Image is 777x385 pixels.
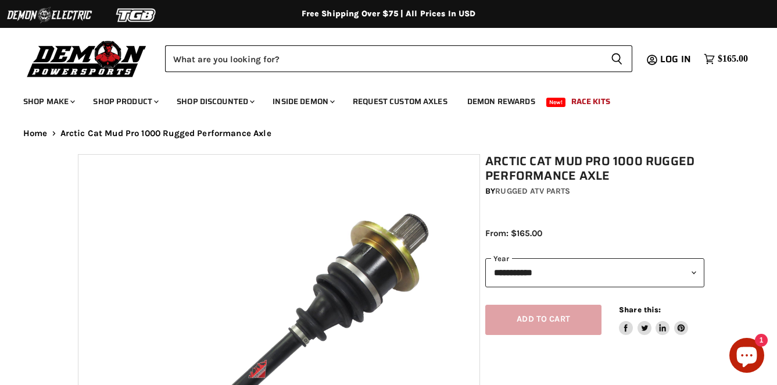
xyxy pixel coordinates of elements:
form: Product [165,45,632,72]
img: Demon Powersports [23,38,151,79]
a: Request Custom Axles [344,90,456,113]
a: $165.00 [698,51,754,67]
a: Shop Discounted [168,90,262,113]
input: Search [165,45,601,72]
img: TGB Logo 2 [93,4,180,26]
span: From: $165.00 [485,228,542,238]
a: Inside Demon [264,90,342,113]
button: Search [601,45,632,72]
inbox-online-store-chat: Shopify online store chat [726,338,768,376]
ul: Main menu [15,85,745,113]
a: Race Kits [563,90,619,113]
div: by [485,185,704,198]
a: Home [23,129,48,138]
span: Log in [660,52,691,66]
span: Arctic Cat Mud Pro 1000 Rugged Performance Axle [60,129,271,138]
a: Shop Make [15,90,82,113]
a: Log in [655,54,698,65]
span: New! [546,98,566,107]
aside: Share this: [619,305,688,336]
a: Demon Rewards [459,90,544,113]
a: Shop Product [84,90,166,113]
a: Rugged ATV Parts [495,186,570,196]
span: $165.00 [718,54,748,65]
img: Demon Electric Logo 2 [6,4,93,26]
span: Share this: [619,305,661,314]
select: year [485,258,704,287]
h1: Arctic Cat Mud Pro 1000 Rugged Performance Axle [485,154,704,183]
